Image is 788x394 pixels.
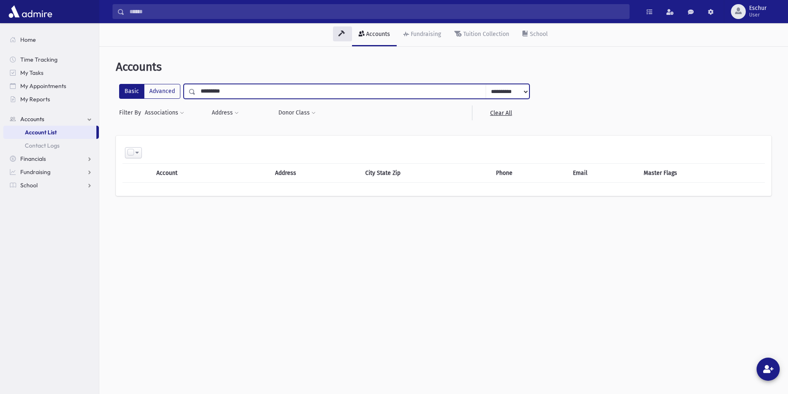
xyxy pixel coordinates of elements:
[3,33,99,46] a: Home
[409,31,441,38] div: Fundraising
[20,82,66,90] span: My Appointments
[144,84,180,99] label: Advanced
[3,165,99,179] a: Fundraising
[448,23,516,46] a: Tuition Collection
[20,36,36,43] span: Home
[528,31,548,38] div: School
[20,69,43,76] span: My Tasks
[119,84,144,99] label: Basic
[278,105,316,120] button: Donor Class
[749,12,766,18] span: User
[516,23,554,46] a: School
[116,60,162,74] span: Accounts
[144,105,184,120] button: Associations
[20,96,50,103] span: My Reports
[3,126,96,139] a: Account List
[151,164,242,183] th: Account
[20,168,50,176] span: Fundraising
[749,5,766,12] span: Eschur
[3,93,99,106] a: My Reports
[364,31,390,38] div: Accounts
[3,66,99,79] a: My Tasks
[270,164,360,183] th: Address
[3,79,99,93] a: My Appointments
[472,105,529,120] a: Clear All
[360,164,491,183] th: City State Zip
[119,108,144,117] span: Filter By
[3,139,99,152] a: Contact Logs
[568,164,639,183] th: Email
[7,3,54,20] img: AdmirePro
[3,112,99,126] a: Accounts
[20,56,57,63] span: Time Tracking
[3,152,99,165] a: Financials
[125,4,629,19] input: Search
[3,179,99,192] a: School
[491,164,568,183] th: Phone
[397,23,448,46] a: Fundraising
[20,115,44,123] span: Accounts
[25,129,57,136] span: Account List
[639,164,765,183] th: Master Flags
[20,181,38,189] span: School
[3,53,99,66] a: Time Tracking
[119,84,180,99] div: FilterModes
[462,31,509,38] div: Tuition Collection
[20,155,46,162] span: Financials
[25,142,60,149] span: Contact Logs
[211,105,239,120] button: Address
[352,23,397,46] a: Accounts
